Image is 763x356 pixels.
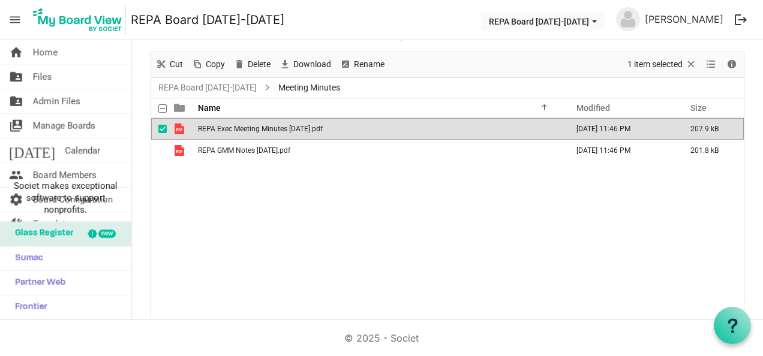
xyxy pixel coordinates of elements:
a: [PERSON_NAME] [640,7,728,31]
span: [DATE] [9,138,55,162]
span: Admin Files [33,89,80,113]
td: checkbox [151,140,167,161]
td: 207.9 kB is template cell column header Size [678,118,744,140]
div: Clear selection [623,52,701,77]
span: Home [33,40,58,64]
img: My Board View Logo [29,5,126,35]
a: REPA Board [DATE]-[DATE] [156,80,259,95]
a: My Board View Logo [29,5,131,35]
span: Sumac [9,246,43,270]
button: Copy [190,57,227,72]
span: Calendar [65,138,100,162]
button: Selection [626,57,699,72]
span: Modified [576,103,610,113]
button: Details [724,57,740,72]
td: August 19, 2025 11:46 PM column header Modified [564,118,678,140]
span: Copy [205,57,226,72]
button: logout [728,7,753,32]
button: Download [277,57,334,72]
td: is template cell column header type [167,140,194,161]
span: folder_shared [9,65,23,89]
span: Cut [169,57,184,72]
div: Details [722,52,742,77]
td: is template cell column header type [167,118,194,140]
span: REPA Exec Meeting Minutes [DATE].pdf [198,125,323,133]
td: 201.8 kB is template cell column header Size [678,140,744,161]
span: Download [292,57,332,72]
td: checkbox [151,118,167,140]
td: REPA Exec Meeting Minutes May 12, 2025.pdf is template cell column header Name [194,118,564,140]
span: switch_account [9,114,23,138]
img: no-profile-picture.svg [616,7,640,31]
span: Societ makes exceptional software to support nonprofits. [5,180,126,216]
button: REPA Board 2025-2026 dropdownbutton [481,13,605,29]
span: Partner Web [9,271,65,295]
span: 1 item selected [626,57,684,72]
td: REPA GMM Notes April 22, 2025.pdf is template cell column header Name [194,140,564,161]
div: View [701,52,722,77]
span: menu [4,8,26,31]
div: Rename [335,52,389,77]
span: Meeting Minutes [276,80,343,95]
td: August 19, 2025 11:46 PM column header Modified [564,140,678,161]
div: new [98,230,116,238]
button: View dropdownbutton [704,57,718,72]
div: Delete [229,52,275,77]
span: Size [690,103,707,113]
span: Glass Register [9,222,73,246]
div: Copy [187,52,229,77]
span: people [9,163,23,187]
span: Files [33,65,52,89]
span: Manage Boards [33,114,95,138]
span: Frontier [9,295,47,319]
span: Delete [247,57,272,72]
div: Download [275,52,335,77]
button: Delete [232,57,273,72]
span: folder_shared [9,89,23,113]
span: Rename [353,57,386,72]
a: REPA Board [DATE]-[DATE] [131,8,284,32]
a: © 2025 - Societ [344,332,419,344]
div: Cut [151,52,187,77]
span: Board Members [33,163,97,187]
button: Rename [338,57,387,72]
span: REPA GMM Notes [DATE].pdf [198,146,290,155]
button: Cut [154,57,185,72]
span: home [9,40,23,64]
span: Name [198,103,221,113]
